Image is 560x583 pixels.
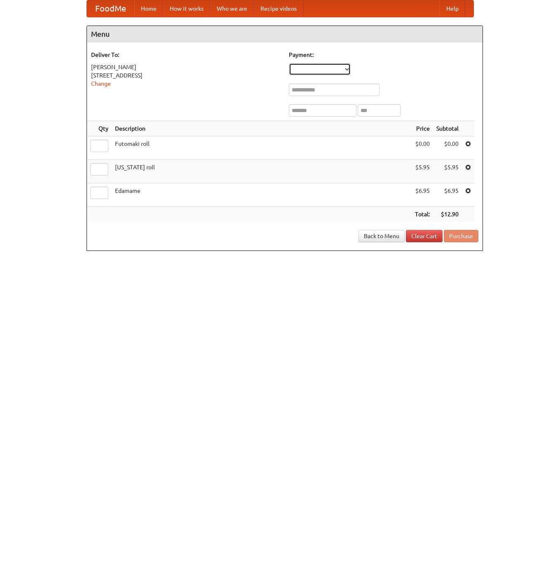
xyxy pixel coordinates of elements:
td: [US_STATE] roll [112,160,412,183]
h5: Deliver To: [91,51,281,59]
h5: Payment: [289,51,478,59]
th: Total: [412,207,433,222]
button: Purchase [444,230,478,242]
div: [STREET_ADDRESS] [91,71,281,80]
td: $6.95 [412,183,433,207]
a: Clear Cart [406,230,443,242]
th: Price [412,121,433,136]
td: $6.95 [433,183,462,207]
a: Back to Menu [358,230,405,242]
a: Change [91,80,111,87]
th: $12.90 [433,207,462,222]
th: Qty [87,121,112,136]
td: Futomaki roll [112,136,412,160]
a: Who we are [210,0,254,17]
a: How it works [163,0,210,17]
td: Edamame [112,183,412,207]
a: Help [440,0,465,17]
td: $0.00 [433,136,462,160]
td: $5.95 [412,160,433,183]
td: $0.00 [412,136,433,160]
th: Subtotal [433,121,462,136]
th: Description [112,121,412,136]
td: $5.95 [433,160,462,183]
a: Recipe videos [254,0,303,17]
h4: Menu [87,26,483,42]
div: [PERSON_NAME] [91,63,281,71]
a: Home [134,0,163,17]
a: FoodMe [87,0,134,17]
